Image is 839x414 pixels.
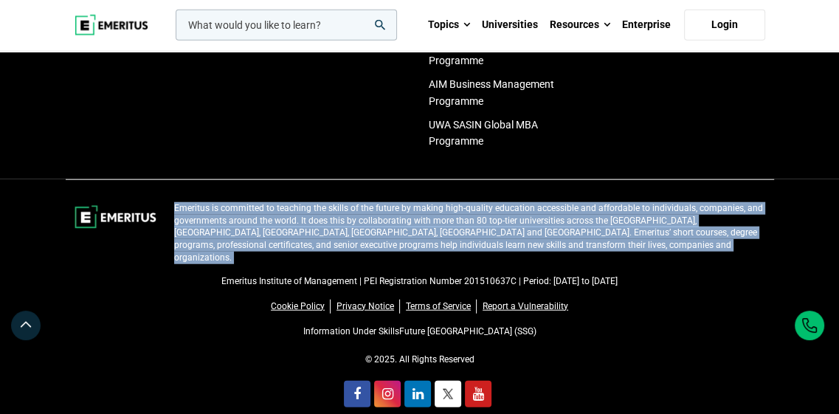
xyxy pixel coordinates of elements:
[404,381,431,407] a: linkedin
[75,275,765,288] p: Emeritus Institute of Management | PEI Registration Number 201510637C | Period: [DATE] to [DATE]
[344,381,370,407] a: facebook
[684,10,765,41] a: Login
[443,389,453,399] img: twitter
[435,381,461,407] a: twitter
[465,381,491,407] a: youtube
[271,300,331,314] a: Cookie Policy
[406,300,477,314] a: Terms of Service
[483,300,568,314] a: Report a Vulnerability
[75,202,156,232] img: footer-logo
[176,10,397,41] input: woocommerce-product-search-field-0
[374,381,401,407] a: instagram
[174,202,765,264] p: Emeritus is committed to teaching the skills of the future by making high-quality education acces...
[429,119,538,147] a: UWA SASIN Global MBA Programme
[75,353,765,366] p: © 2025. All Rights Reserved
[429,78,554,106] a: AIM Business Management Programme
[336,300,400,314] a: Privacy Notice
[429,38,545,66] a: AIM Project Management Programme
[303,326,536,337] a: Information Under SkillsFuture [GEOGRAPHIC_DATA] (SSG)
